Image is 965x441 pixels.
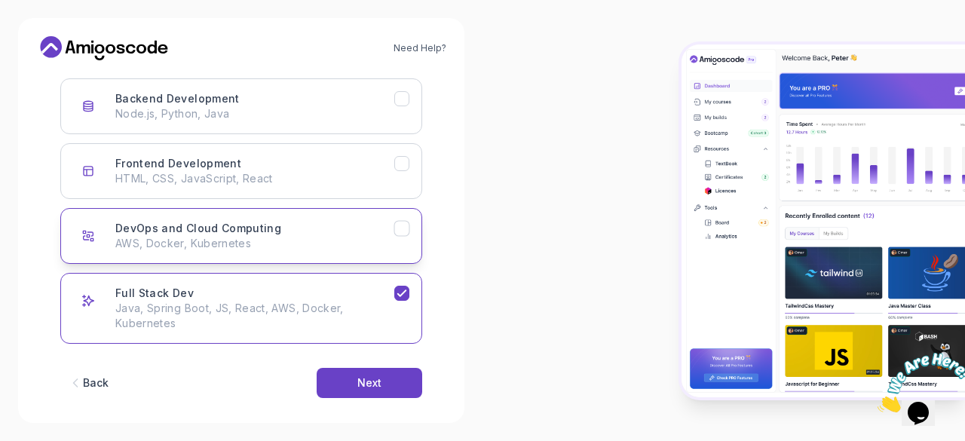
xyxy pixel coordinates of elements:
iframe: chat widget [872,347,965,418]
a: Need Help? [394,42,446,54]
div: Next [357,375,381,390]
h3: Full Stack Dev [115,286,194,301]
a: Home link [36,36,172,60]
button: Frontend Development [60,143,422,199]
p: AWS, Docker, Kubernetes [115,236,394,251]
p: Node.js, Python, Java [115,106,394,121]
button: Back [60,368,116,398]
p: Java, Spring Boot, JS, React, AWS, Docker, Kubernetes [115,301,394,331]
img: Amigoscode Dashboard [682,44,965,397]
button: Next [317,368,422,398]
div: Back [83,375,109,390]
h3: Backend Development [115,91,240,106]
h3: Frontend Development [115,156,241,171]
p: HTML, CSS, JavaScript, React [115,171,394,186]
button: Full Stack Dev [60,273,422,344]
button: Backend Development [60,78,422,134]
button: DevOps and Cloud Computing [60,208,422,264]
img: Chat attention grabber [6,6,100,66]
h3: DevOps and Cloud Computing [115,221,281,236]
